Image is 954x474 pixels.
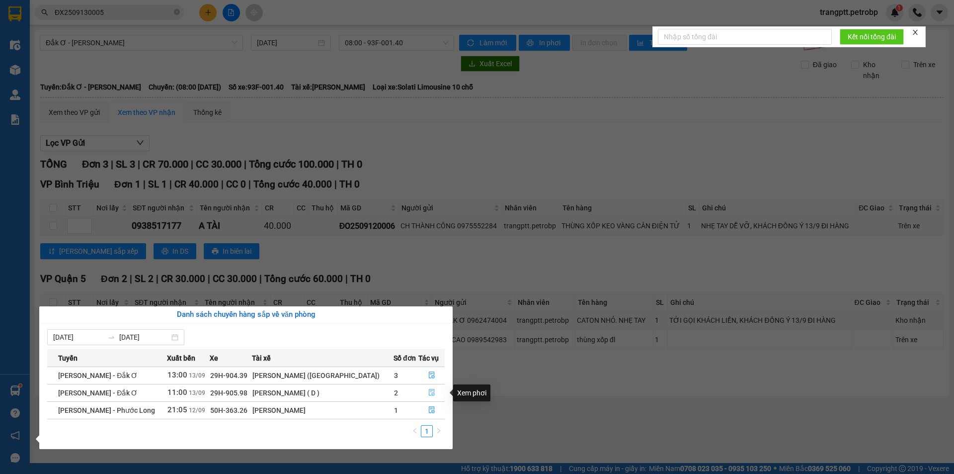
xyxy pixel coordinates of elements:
span: file-done [428,406,435,414]
span: 11:00 [167,388,187,397]
div: Xem phơi [453,384,490,401]
span: Tác vụ [418,353,439,364]
span: 50H-363.26 [210,406,247,414]
span: 1 [394,406,398,414]
input: Từ ngày [53,332,103,343]
span: Tuyến [58,353,78,364]
span: Tài xế [252,353,271,364]
span: Xuất bến [167,353,195,364]
div: [PERSON_NAME] ([GEOGRAPHIC_DATA]) [252,370,393,381]
input: Đến ngày [119,332,169,343]
button: right [433,425,445,437]
button: left [409,425,421,437]
span: file-done [428,372,435,379]
span: Xe [210,353,218,364]
div: Danh sách chuyến hàng sắp về văn phòng [47,309,445,321]
span: [PERSON_NAME] - Đắk Ơ [58,389,138,397]
span: file-done [428,389,435,397]
div: [PERSON_NAME] [252,405,393,416]
li: Previous Page [409,425,421,437]
span: 13/09 [189,389,205,396]
span: 29H-904.39 [210,372,247,379]
span: [PERSON_NAME] - Phước Long [58,406,155,414]
li: Next Page [433,425,445,437]
a: 1 [421,426,432,437]
span: 21:05 [167,405,187,414]
button: file-done [419,368,444,383]
span: to [107,333,115,341]
span: Kết nối tổng đài [848,31,896,42]
span: swap-right [107,333,115,341]
button: file-done [419,402,444,418]
span: 13/09 [189,372,205,379]
span: [PERSON_NAME] - Đắk Ơ [58,372,138,379]
span: right [436,428,442,434]
li: 1 [421,425,433,437]
span: 29H-905.98 [210,389,247,397]
button: file-done [419,385,444,401]
span: 2 [394,389,398,397]
button: Kết nối tổng đài [840,29,904,45]
span: 12/09 [189,407,205,414]
span: left [412,428,418,434]
span: 3 [394,372,398,379]
span: close [912,29,919,36]
span: 13:00 [167,371,187,379]
input: Nhập số tổng đài [658,29,832,45]
span: Số đơn [394,353,416,364]
div: [PERSON_NAME] ( D ) [252,387,393,398]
